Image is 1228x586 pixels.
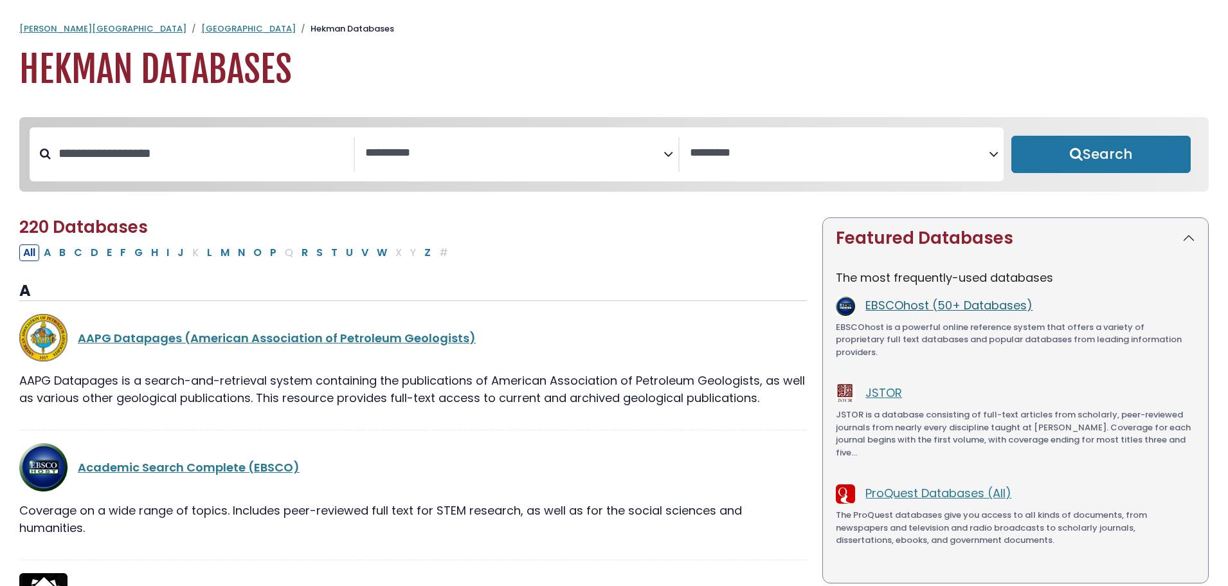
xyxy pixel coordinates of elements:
[217,244,233,261] button: Filter Results M
[78,459,300,475] a: Academic Search Complete (EBSCO)
[298,244,312,261] button: Filter Results R
[19,23,186,35] a: [PERSON_NAME][GEOGRAPHIC_DATA]
[55,244,69,261] button: Filter Results B
[103,244,116,261] button: Filter Results E
[836,269,1195,286] p: The most frequently-used databases
[19,48,1209,91] h1: Hekman Databases
[19,372,807,407] p: AAPG Datapages is a search-and-retrieval system containing the publications of American Associati...
[201,23,296,35] a: [GEOGRAPHIC_DATA]
[19,23,1209,35] nav: breadcrumb
[131,244,147,261] button: Filter Results G
[234,244,249,261] button: Filter Results N
[147,244,162,261] button: Filter Results H
[174,244,188,261] button: Filter Results J
[19,282,807,301] h3: A
[373,244,391,261] button: Filter Results W
[40,244,55,261] button: Filter Results A
[19,117,1209,192] nav: Search filters
[690,147,989,160] textarea: Search
[357,244,372,261] button: Filter Results V
[19,244,453,260] div: Alpha-list to filter by first letter of database name
[19,244,39,261] button: All
[163,244,173,261] button: Filter Results I
[865,485,1011,501] a: ProQuest Databases (All)
[51,143,354,164] input: Search database by title or keyword
[836,321,1195,359] p: EBSCOhost is a powerful online reference system that offers a variety of proprietary full text da...
[116,244,130,261] button: Filter Results F
[865,385,902,401] a: JSTOR
[365,147,664,160] textarea: Search
[836,509,1195,547] p: The ProQuest databases give you access to all kinds of documents, from newspapers and television ...
[249,244,266,261] button: Filter Results O
[19,215,148,239] span: 220 Databases
[327,244,341,261] button: Filter Results T
[420,244,435,261] button: Filter Results Z
[19,502,807,536] p: Coverage on a wide range of topics. Includes peer-reviewed full text for STEM research, as well a...
[823,218,1208,259] button: Featured Databases
[70,244,86,261] button: Filter Results C
[1011,136,1191,173] button: Submit for Search Results
[836,408,1195,459] p: JSTOR is a database consisting of full-text articles from scholarly, peer-reviewed journals from ...
[312,244,327,261] button: Filter Results S
[78,330,476,346] a: AAPG Datapages (American Association of Petroleum Geologists)
[865,297,1033,313] a: EBSCOhost (50+ Databases)
[342,244,357,261] button: Filter Results U
[296,23,394,35] li: Hekman Databases
[203,244,216,261] button: Filter Results L
[266,244,280,261] button: Filter Results P
[87,244,102,261] button: Filter Results D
